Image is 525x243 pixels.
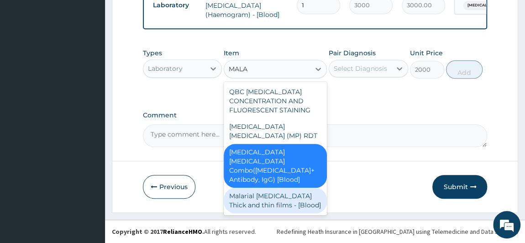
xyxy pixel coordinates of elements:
[105,220,525,243] footer: All rights reserved.
[5,153,174,185] textarea: Type your message and hit 'Enter'
[143,111,488,119] label: Comment
[224,48,239,58] label: Item
[47,51,153,63] div: Chat with us now
[112,227,204,236] strong: Copyright © 2017 .
[329,48,376,58] label: Pair Diagnosis
[432,175,487,199] button: Submit
[224,118,327,144] div: [MEDICAL_DATA] [MEDICAL_DATA] (MP) RDT
[224,84,327,118] div: QBC [MEDICAL_DATA] CONCENTRATION AND FLUORESCENT STAINING
[17,46,37,69] img: d_794563401_company_1708531726252_794563401
[334,64,387,73] div: Select Diagnosis
[410,48,443,58] label: Unit Price
[53,67,126,159] span: We're online!
[224,188,327,213] div: Malarial [MEDICAL_DATA] Thick and thin films - [Blood]
[463,1,506,10] span: [MEDICAL_DATA]
[277,227,518,236] div: Redefining Heath Insurance in [GEOGRAPHIC_DATA] using Telemedicine and Data Science!
[148,64,183,73] div: Laboratory
[143,175,195,199] button: Previous
[224,144,327,188] div: [MEDICAL_DATA] [MEDICAL_DATA] Combo([MEDICAL_DATA]+ Antibody, IgG) [Blood]
[143,49,162,57] label: Types
[446,60,483,79] button: Add
[163,227,202,236] a: RelianceHMO
[150,5,172,26] div: Minimize live chat window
